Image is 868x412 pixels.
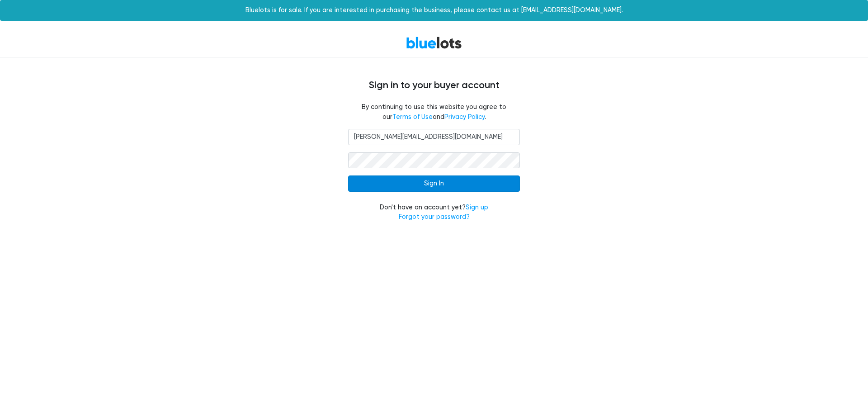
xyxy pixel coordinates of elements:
[348,203,520,222] div: Don't have an account yet?
[392,113,433,121] a: Terms of Use
[444,113,485,121] a: Privacy Policy
[348,175,520,192] input: Sign In
[163,80,705,91] h4: Sign in to your buyer account
[348,102,520,122] fieldset: By continuing to use this website you agree to our and .
[466,204,488,211] a: Sign up
[406,36,462,49] a: BlueLots
[399,213,470,221] a: Forgot your password?
[348,129,520,145] input: Email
